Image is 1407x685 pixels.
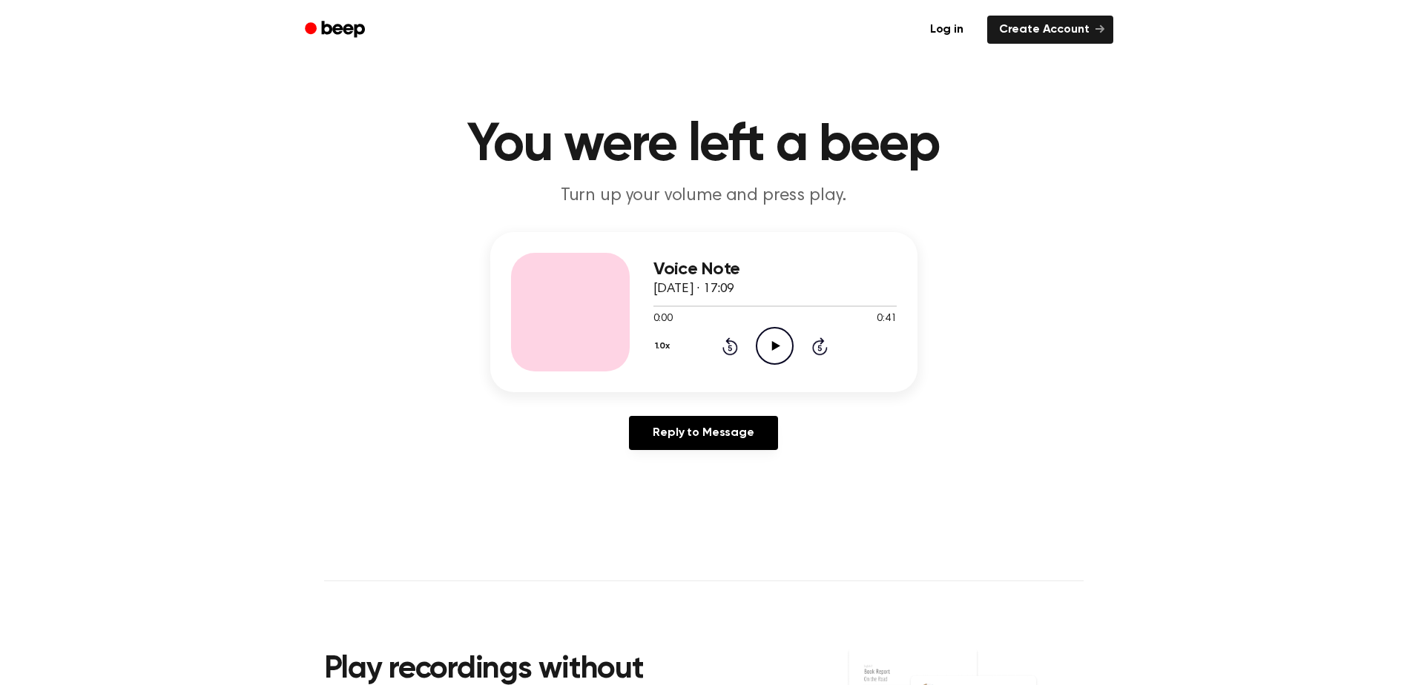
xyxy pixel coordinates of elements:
span: 0:00 [653,311,673,327]
a: Log in [915,13,978,47]
button: 1.0x [653,334,676,359]
h1: You were left a beep [324,119,1084,172]
a: Reply to Message [629,416,777,450]
a: Create Account [987,16,1113,44]
span: [DATE] · 17:09 [653,282,735,296]
p: Turn up your volume and press play. [419,184,989,208]
h3: Voice Note [653,259,897,279]
a: Beep [294,16,378,44]
span: 0:41 [877,311,896,327]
